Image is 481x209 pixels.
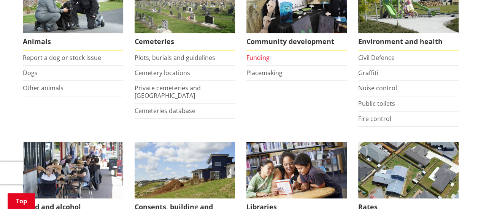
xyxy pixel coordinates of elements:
[23,84,63,92] a: Other animals
[358,53,395,62] a: Civil Defence
[135,69,190,77] a: Cemetery locations
[446,177,473,204] iframe: Messenger Launcher
[358,69,378,77] a: Graffiti
[23,142,123,198] img: Food and Alcohol in the Waikato
[246,142,347,198] img: Waikato District Council libraries
[358,84,397,92] a: Noise control
[358,33,459,50] span: Environment and health
[358,142,459,198] img: Rates-thumbnail
[358,115,391,123] a: Fire control
[135,142,235,198] img: Land and property thumbnail
[135,33,235,50] span: Cemeteries
[23,33,123,50] span: Animals
[23,53,101,62] a: Report a dog or stock issue
[358,99,395,108] a: Public toilets
[135,53,215,62] a: Plots, burials and guidelines
[246,33,347,50] span: Community development
[8,193,35,209] a: Top
[23,69,38,77] a: Dogs
[246,53,270,62] a: Funding
[135,84,201,99] a: Private cemeteries and [GEOGRAPHIC_DATA]
[246,69,283,77] a: Placemaking
[135,107,195,115] a: Cemeteries database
